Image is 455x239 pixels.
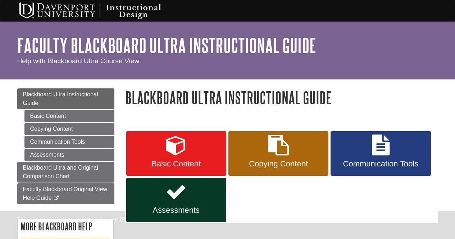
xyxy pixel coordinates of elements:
span: Blackboard Ultra and Original Comparison Chart [23,165,98,179]
a: Basic Content [126,131,226,176]
a: Communication Tools [24,136,114,148]
span: Basic Content [132,159,221,169]
h2: More Blackboard Help [18,219,113,234]
a: Blackboard Ultra and Original Comparison Chart [17,162,114,183]
a: Faculty Blackboard Ultra Instructional Guide [17,34,316,56]
a: Blackboard Ultra Instructional Guide [17,88,114,109]
h1: Blackboard Ultra Instructional Guide [125,88,438,107]
span: Faculty Blackboard Original View Help Guide [23,186,107,201]
img: Davenport University Instructional Design [14,2,186,20]
a: Copying Content [228,131,328,176]
a: Communication Tools [331,131,431,176]
a: Faculty Blackboard Original View Help Guide [17,183,114,204]
span: Communication Tools [336,159,425,169]
span: Blackboard Ultra Instructional Guide [23,91,98,106]
i: This link opens in a new window [53,196,59,201]
span: Help with Blackboard Ultra Course View [17,57,140,65]
span: Assessments [132,206,221,215]
a: Basic Content [24,110,114,122]
a: Copying Content [24,123,114,135]
a: Assessments [126,178,226,222]
a: Assessments [24,149,114,161]
span: Copying Content [234,159,323,169]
